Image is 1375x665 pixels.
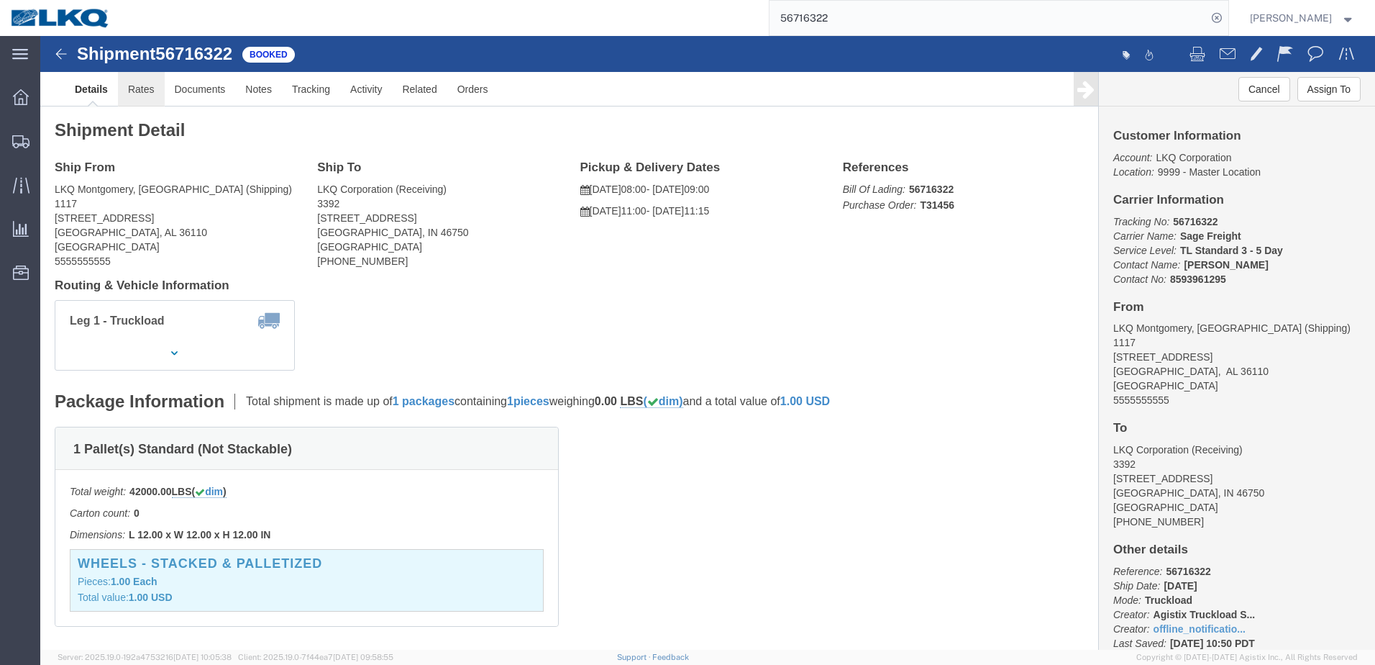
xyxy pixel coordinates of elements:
[1250,10,1332,26] span: Adrienne Brown
[238,653,393,661] span: Client: 2025.19.0-7f44ea7
[333,653,393,661] span: [DATE] 09:58:55
[652,653,689,661] a: Feedback
[10,7,111,29] img: logo
[173,653,232,661] span: [DATE] 10:05:38
[617,653,653,661] a: Support
[769,1,1207,35] input: Search for shipment number, reference number
[1249,9,1356,27] button: [PERSON_NAME]
[40,36,1375,650] iframe: FS Legacy Container
[58,653,232,661] span: Server: 2025.19.0-192a4753216
[1136,651,1358,664] span: Copyright © [DATE]-[DATE] Agistix Inc., All Rights Reserved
